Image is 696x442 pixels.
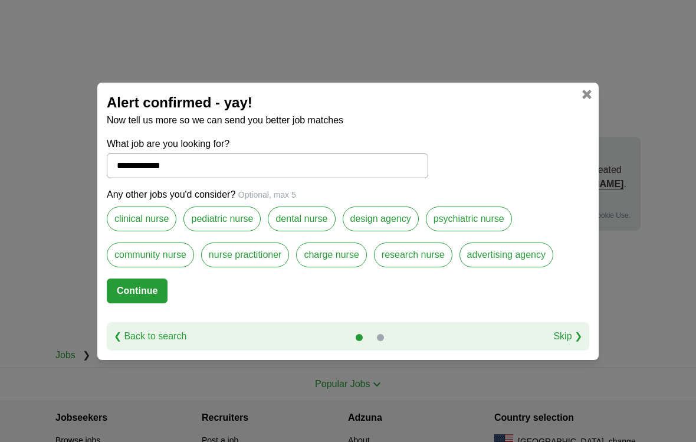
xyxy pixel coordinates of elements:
span: Optional, max 5 [238,190,296,199]
p: Now tell us more so we can send you better job matches [107,113,589,127]
button: Continue [107,279,168,303]
p: Any other jobs you'd consider? [107,188,589,202]
label: nurse practitioner [201,243,290,267]
h2: Alert confirmed - yay! [107,92,589,113]
a: ❮ Back to search [114,329,186,343]
label: clinical nurse [107,207,176,231]
label: research nurse [374,243,452,267]
label: What job are you looking for? [107,137,428,151]
label: design agency [343,207,419,231]
label: advertising agency [459,243,553,267]
label: psychiatric nurse [426,207,512,231]
label: dental nurse [268,207,335,231]
label: charge nurse [296,243,366,267]
a: Skip ❯ [553,329,582,343]
label: community nurse [107,243,194,267]
label: pediatric nurse [183,207,261,231]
